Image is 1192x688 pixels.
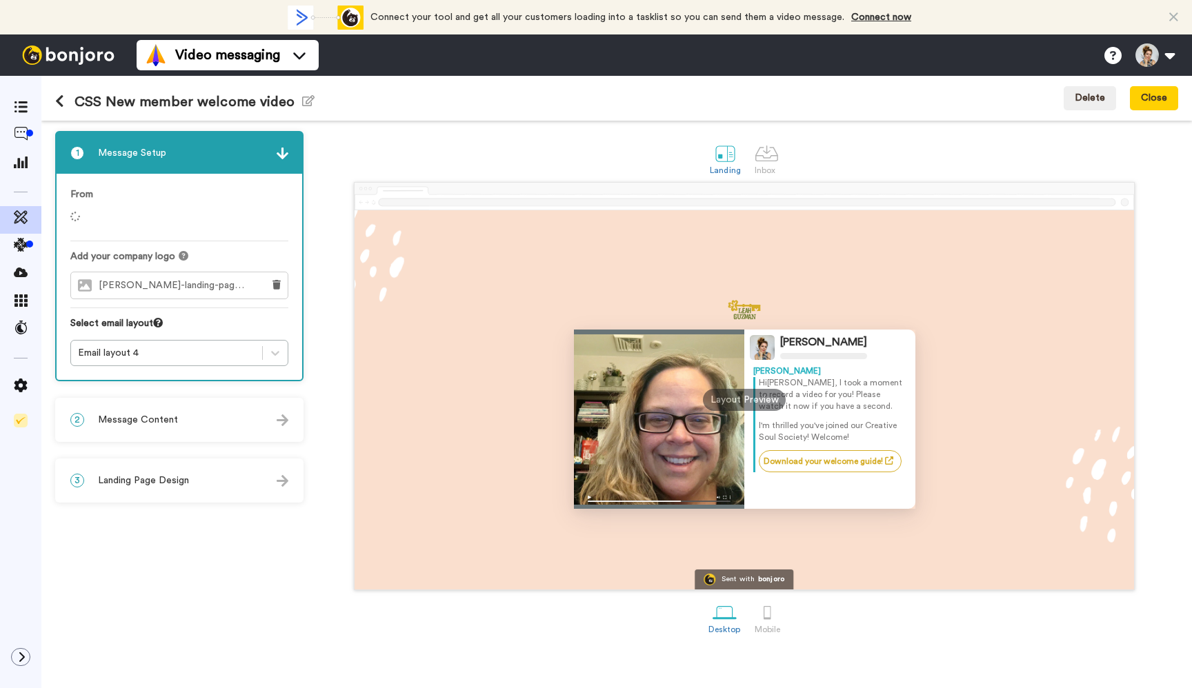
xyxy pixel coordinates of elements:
div: Mobile [755,625,780,634]
div: Inbox [755,165,779,175]
div: Desktop [708,625,741,634]
div: [PERSON_NAME] [753,365,906,377]
img: Checklist.svg [14,414,28,427]
a: Desktop [702,594,748,641]
div: [PERSON_NAME] [780,336,867,349]
img: arrow.svg [277,148,288,159]
div: Email layout 4 [78,346,255,360]
img: vm-color.svg [145,44,167,66]
div: Sent with [722,576,755,583]
div: 2Message Content [55,398,304,442]
img: player-controls-full.svg [574,489,745,509]
span: 1 [70,146,84,160]
a: Connect now [851,12,911,22]
p: Hi [PERSON_NAME] , I took a moment to record a video for you! Please watch it now if you have a s... [759,377,906,412]
button: Close [1130,86,1178,111]
h1: CSS New member welcome video [55,94,315,110]
img: bj-logo-header-white.svg [17,45,120,65]
span: Message Content [98,413,178,427]
img: arrow.svg [277,475,288,487]
div: Landing [710,165,741,175]
span: Add your company logo [70,250,175,263]
span: 2 [70,413,84,427]
span: Video messaging [175,45,280,65]
div: 3Landing Page Design [55,458,304,503]
span: Connect your tool and get all your customers loading into a tasklist so you can send them a video... [370,12,844,22]
div: Layout Preview [703,389,786,411]
a: Landing [703,134,748,182]
div: Select email layout [70,316,288,340]
span: 3 [70,474,84,487]
span: Message Setup [98,146,166,160]
img: Bonjoro Logo [704,574,715,585]
a: Inbox [748,134,786,182]
div: bonjoro [758,576,785,583]
label: From [70,188,93,202]
a: Mobile [748,594,787,641]
a: Download your welcome guide! [759,450,902,472]
img: arrow.svg [277,414,288,426]
div: animation [288,6,364,30]
button: Delete [1064,86,1116,111]
img: Profile Image [750,335,775,360]
span: Landing Page Design [98,474,189,487]
img: 0dcdd307-c83c-4352-9eff-a1a300663b66 [726,298,762,323]
p: I'm thrilled you've joined our Creative Soul Society! Welcome! [759,420,906,443]
span: [PERSON_NAME]-landing-page-img-logo-header.png [99,280,255,292]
